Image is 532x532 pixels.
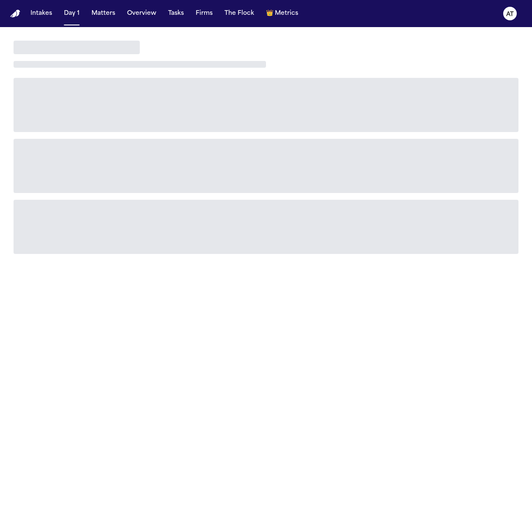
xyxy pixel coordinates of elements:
[165,6,187,21] button: Tasks
[10,10,20,18] img: Finch Logo
[124,6,160,21] button: Overview
[192,6,216,21] button: Firms
[221,6,258,21] button: The Flock
[10,10,20,18] a: Home
[61,6,83,21] button: Day 1
[88,6,119,21] button: Matters
[27,6,55,21] button: Intakes
[263,6,302,21] button: crownMetrics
